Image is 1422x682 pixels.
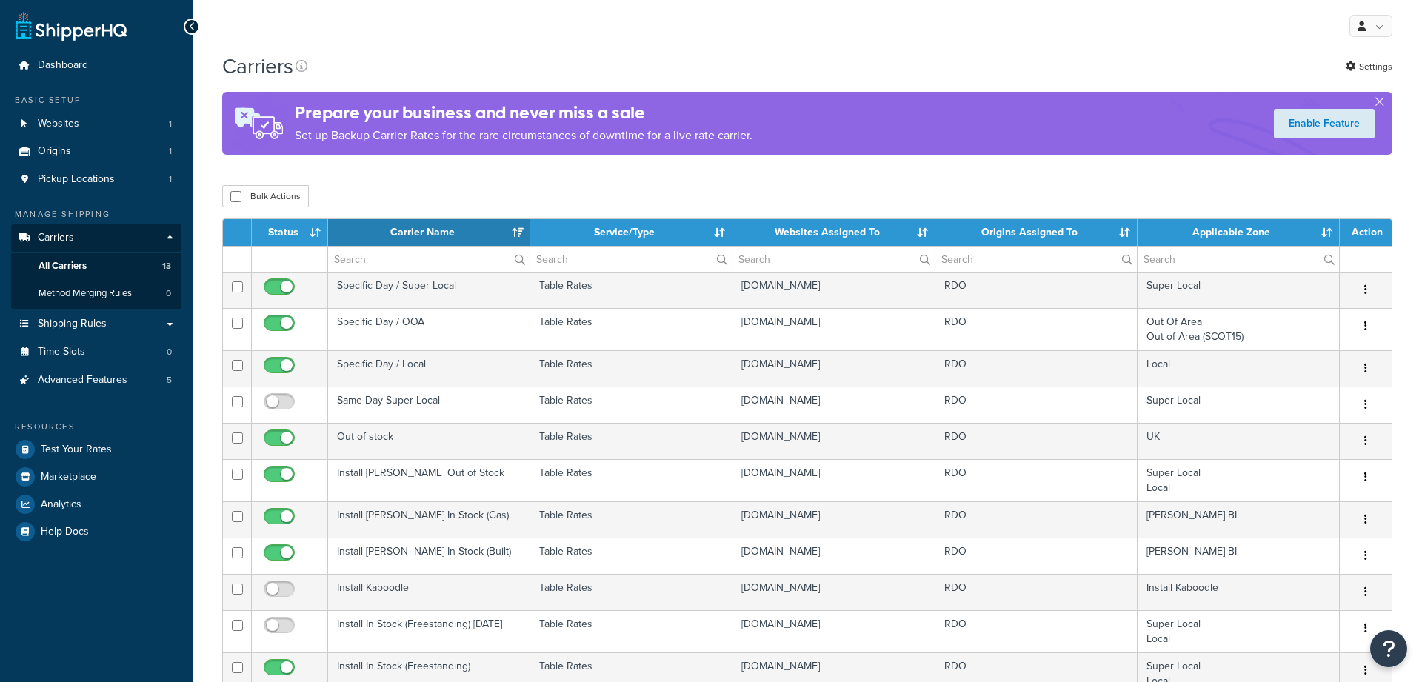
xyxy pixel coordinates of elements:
h4: Prepare your business and never miss a sale [295,101,752,125]
h1: Carriers [222,52,293,81]
a: Help Docs [11,518,181,545]
th: Service/Type: activate to sort column ascending [530,219,732,246]
td: Super Local [1138,272,1340,308]
span: Advanced Features [38,374,127,387]
td: Specific Day / Super Local [328,272,530,308]
span: Marketplace [41,471,96,484]
td: Local [1138,350,1340,387]
td: Super Local Local [1138,610,1340,652]
a: Origins 1 [11,138,181,165]
td: Install In Stock (Freestanding) [DATE] [328,610,530,652]
td: Install [PERSON_NAME] In Stock (Gas) [328,501,530,538]
td: Table Rates [530,538,732,574]
th: Status: activate to sort column ascending [252,219,328,246]
td: Out Of Area Out of Area (SCOT15) [1138,308,1340,350]
td: Table Rates [530,459,732,501]
input: Search [732,247,934,272]
a: Method Merging Rules 0 [11,280,181,307]
a: Time Slots 0 [11,338,181,366]
li: Method Merging Rules [11,280,181,307]
span: Websites [38,118,79,130]
td: Install [PERSON_NAME] Out of Stock [328,459,530,501]
a: Test Your Rates [11,436,181,463]
span: 0 [167,346,172,358]
td: Install [PERSON_NAME] In Stock (Built) [328,538,530,574]
li: Advanced Features [11,367,181,394]
span: Method Merging Rules [39,287,132,300]
td: Table Rates [530,387,732,423]
a: Marketplace [11,464,181,490]
li: Pickup Locations [11,166,181,193]
td: [PERSON_NAME] BI [1138,538,1340,574]
img: ad-rules-rateshop-fe6ec290ccb7230408bd80ed9643f0289d75e0ffd9eb532fc0e269fcd187b520.png [222,92,295,155]
span: Analytics [41,498,81,511]
a: Pickup Locations 1 [11,166,181,193]
td: Specific Day / Local [328,350,530,387]
td: Table Rates [530,350,732,387]
th: Origins Assigned To: activate to sort column ascending [935,219,1138,246]
div: Manage Shipping [11,208,181,221]
td: [DOMAIN_NAME] [732,423,935,459]
input: Search [935,247,1137,272]
button: Bulk Actions [222,185,309,207]
td: RDO [935,610,1138,652]
input: Search [530,247,732,272]
td: [DOMAIN_NAME] [732,350,935,387]
div: Resources [11,421,181,433]
td: Install Kaboodle [1138,574,1340,610]
td: Super Local Local [1138,459,1340,501]
td: RDO [935,308,1138,350]
td: Table Rates [530,501,732,538]
li: All Carriers [11,253,181,280]
a: Enable Feature [1274,109,1375,138]
td: [DOMAIN_NAME] [732,610,935,652]
td: [DOMAIN_NAME] [732,387,935,423]
li: Analytics [11,491,181,518]
td: RDO [935,272,1138,308]
td: [PERSON_NAME] BI [1138,501,1340,538]
td: [DOMAIN_NAME] [732,538,935,574]
td: Specific Day / OOA [328,308,530,350]
a: Shipping Rules [11,310,181,338]
button: Open Resource Center [1370,630,1407,667]
span: Pickup Locations [38,173,115,186]
th: Websites Assigned To: activate to sort column ascending [732,219,935,246]
span: 13 [162,260,171,273]
td: UK [1138,423,1340,459]
a: Advanced Features 5 [11,367,181,394]
a: Settings [1346,56,1392,77]
td: RDO [935,387,1138,423]
span: 1 [169,118,172,130]
td: Table Rates [530,574,732,610]
span: 0 [166,287,171,300]
th: Carrier Name: activate to sort column ascending [328,219,530,246]
li: Time Slots [11,338,181,366]
span: All Carriers [39,260,87,273]
td: Table Rates [530,308,732,350]
p: Set up Backup Carrier Rates for the rare circumstances of downtime for a live rate carrier. [295,125,752,146]
span: Origins [38,145,71,158]
a: Dashboard [11,52,181,79]
td: [DOMAIN_NAME] [732,574,935,610]
input: Search [1138,247,1339,272]
td: Table Rates [530,423,732,459]
td: RDO [935,574,1138,610]
td: Install Kaboodle [328,574,530,610]
span: Shipping Rules [38,318,107,330]
span: Time Slots [38,346,85,358]
td: Same Day Super Local [328,387,530,423]
a: Websites 1 [11,110,181,138]
a: ShipperHQ Home [16,11,127,41]
li: Carriers [11,224,181,309]
a: All Carriers 13 [11,253,181,280]
span: Test Your Rates [41,444,112,456]
th: Action [1340,219,1392,246]
input: Search [328,247,530,272]
span: Help Docs [41,526,89,538]
div: Basic Setup [11,94,181,107]
td: Table Rates [530,610,732,652]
